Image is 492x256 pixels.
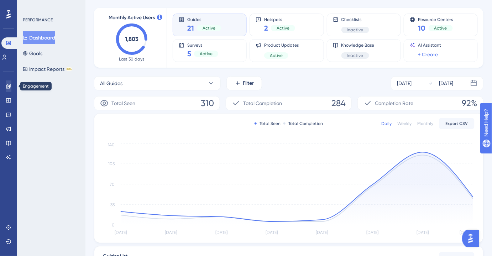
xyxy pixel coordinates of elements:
[417,121,433,126] div: Monthly
[108,142,115,147] tspan: 140
[277,25,289,31] span: Active
[187,17,221,22] span: Guides
[215,230,227,235] tspan: [DATE]
[125,36,138,42] text: 1,803
[100,79,122,88] span: All Guides
[264,42,299,48] span: Product Updates
[243,99,282,108] span: Total Completion
[341,17,369,22] span: Checklists
[397,79,412,88] div: [DATE]
[418,23,426,33] span: 10
[462,228,483,249] iframe: UserGuiding AI Assistant Launcher
[434,25,447,31] span: Active
[187,49,191,59] span: 5
[418,17,453,22] span: Resource Centers
[417,230,429,235] tspan: [DATE]
[283,121,323,126] div: Total Completion
[23,31,55,44] button: Dashboard
[119,56,145,62] span: Last 30 days
[23,63,72,75] button: Impact ReportsBETA
[439,118,475,129] button: Export CSV
[187,42,218,47] span: Surveys
[462,98,477,109] span: 92%
[112,223,115,228] tspan: 0
[418,50,438,59] a: + Create
[439,79,454,88] div: [DATE]
[226,76,262,90] button: Filter
[418,42,441,48] span: AI Assistant
[17,2,45,10] span: Need Help?
[110,202,115,207] tspan: 35
[270,53,283,58] span: Active
[201,98,214,109] span: 310
[108,162,115,167] tspan: 105
[397,121,412,126] div: Weekly
[366,230,378,235] tspan: [DATE]
[110,182,115,187] tspan: 70
[347,27,363,33] span: Inactive
[375,99,413,108] span: Completion Rate
[255,121,281,126] div: Total Seen
[165,230,177,235] tspan: [DATE]
[23,17,53,23] div: PERFORMANCE
[347,53,363,58] span: Inactive
[115,230,127,235] tspan: [DATE]
[264,17,295,22] span: Hotspots
[111,99,135,108] span: Total Seen
[266,230,278,235] tspan: [DATE]
[203,25,215,31] span: Active
[109,14,155,22] span: Monthly Active Users
[200,51,213,57] span: Active
[446,121,468,126] span: Export CSV
[264,23,268,33] span: 2
[381,121,392,126] div: Daily
[316,230,328,235] tspan: [DATE]
[331,98,346,109] span: 284
[23,47,42,60] button: Goals
[460,230,472,235] tspan: [DATE]
[243,79,254,88] span: Filter
[66,67,72,71] div: BETA
[341,42,375,48] span: Knowledge Base
[94,76,221,90] button: All Guides
[187,23,194,33] span: 21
